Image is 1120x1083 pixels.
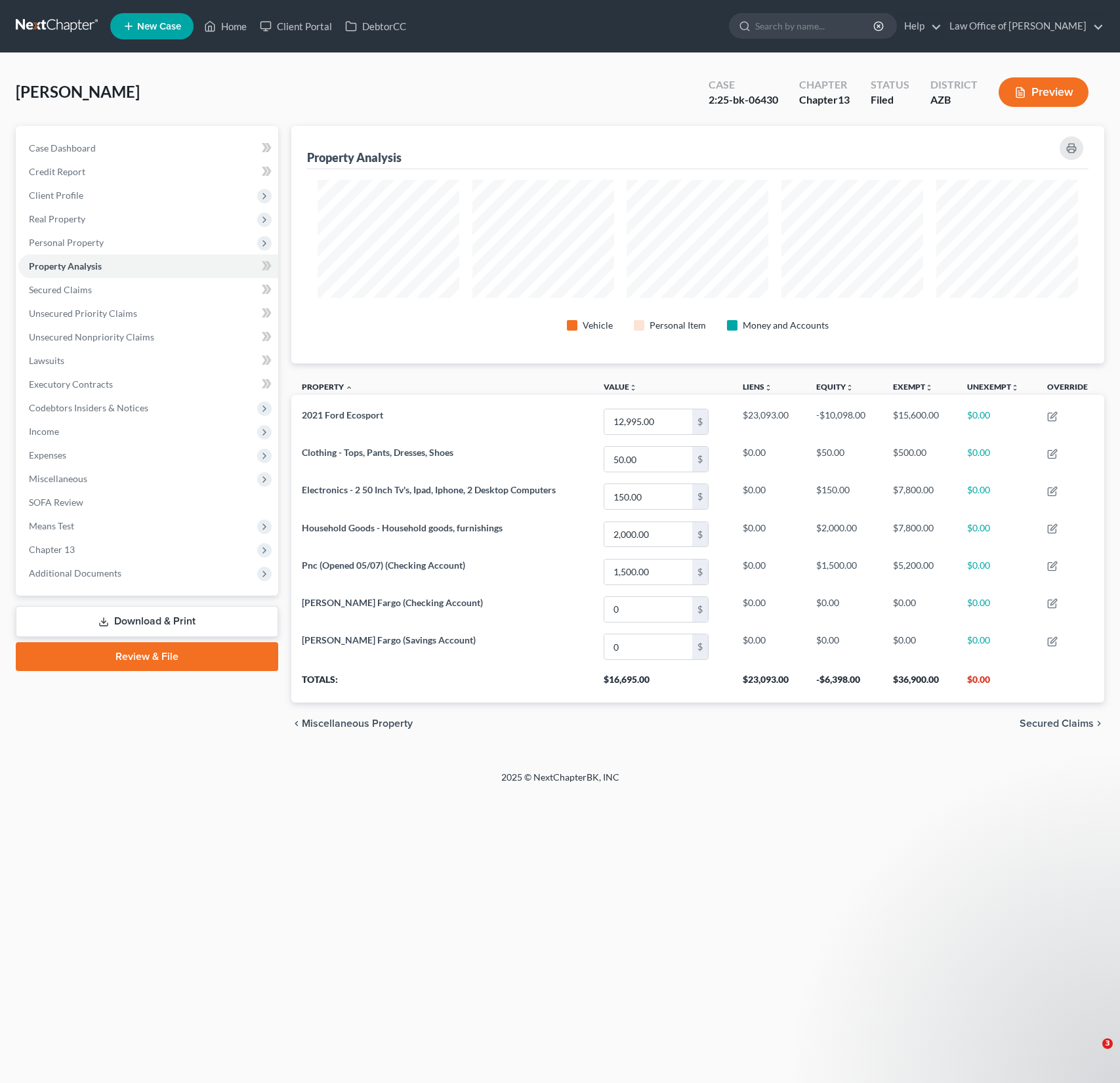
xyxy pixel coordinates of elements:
div: Money and Accounts [743,319,829,332]
td: $0.00 [732,441,806,478]
td: $15,600.00 [882,403,956,440]
span: SOFA Review [29,497,83,508]
th: Totals: [291,666,594,703]
a: Secured Claims [18,278,278,302]
a: Exemptunfold_more [893,382,933,392]
span: Income [29,426,59,437]
input: 0.00 [604,409,692,434]
i: unfold_more [764,384,772,392]
div: 2025 © NextChapterBK, INC [186,771,934,794]
div: Vehicle [583,319,613,332]
td: $0.00 [732,553,806,590]
a: Credit Report [18,160,278,184]
a: Liensunfold_more [743,382,772,392]
span: Secured Claims [29,284,92,295]
td: $0.00 [732,516,806,553]
td: $0.00 [957,590,1037,628]
a: Help [898,14,942,38]
a: Equityunfold_more [816,382,854,392]
i: chevron_left [291,718,302,729]
input: 0.00 [604,560,692,584]
td: $0.00 [806,590,883,628]
span: Miscellaneous Property [302,718,413,729]
div: $ [692,409,708,434]
a: Lawsuits [18,349,278,373]
a: Case Dashboard [18,136,278,160]
span: Codebtors Insiders & Notices [29,402,148,413]
a: Law Office of [PERSON_NAME] [943,14,1104,38]
td: $23,093.00 [732,403,806,440]
td: $0.00 [957,516,1037,553]
span: Personal Property [29,237,104,248]
i: unfold_more [629,384,637,392]
span: 13 [838,93,850,106]
div: Filed [871,92,909,108]
div: Case [709,77,778,92]
td: $7,800.00 [882,516,956,553]
span: 3 [1102,1038,1113,1049]
span: [PERSON_NAME] Fargo (Checking Account) [302,597,483,608]
div: Chapter [799,92,850,108]
span: Electronics - 2 50 Inch Tv's, Ipad, Iphone, 2 Desktop Computers [302,484,556,495]
span: Chapter 13 [29,544,75,555]
span: Clothing - Tops, Pants, Dresses, Shoes [302,447,453,458]
button: Preview [999,77,1089,107]
a: Executory Contracts [18,373,278,396]
td: $0.00 [957,403,1037,440]
span: 2021 Ford Ecosport [302,409,383,420]
span: Executory Contracts [29,378,113,390]
div: AZB [930,92,978,108]
td: $500.00 [882,441,956,478]
th: $16,695.00 [593,666,732,703]
div: $ [692,634,708,659]
a: Home [197,14,253,38]
a: Client Portal [253,14,339,38]
span: Client Profile [29,190,83,201]
input: Search by name... [755,14,875,38]
span: [PERSON_NAME] Fargo (Savings Account) [302,634,476,645]
span: Pnc (Opened 05/07) (Checking Account) [302,560,465,571]
th: $36,900.00 [882,666,956,703]
a: DebtorCC [339,14,413,38]
span: Additional Documents [29,567,121,579]
i: unfold_more [925,384,933,392]
td: $2,000.00 [806,516,883,553]
th: $23,093.00 [732,666,806,703]
td: $0.00 [957,628,1037,665]
button: chevron_left Miscellaneous Property [291,718,413,729]
a: Property expand_less [302,382,353,392]
td: $1,500.00 [806,553,883,590]
td: $0.00 [957,441,1037,478]
a: Unsecured Priority Claims [18,302,278,325]
div: $ [692,597,708,622]
span: New Case [137,22,181,31]
div: District [930,77,978,92]
td: $150.00 [806,478,883,516]
span: Lawsuits [29,355,64,366]
th: -$6,398.00 [806,666,883,703]
span: Unsecured Priority Claims [29,308,137,319]
a: Unexemptunfold_more [967,382,1019,392]
div: $ [692,560,708,584]
td: $0.00 [957,478,1037,516]
span: Means Test [29,520,74,531]
span: Real Property [29,213,85,224]
a: Unsecured Nonpriority Claims [18,325,278,349]
span: Expenses [29,449,66,460]
input: 0.00 [604,634,692,659]
td: $0.00 [732,478,806,516]
span: Property Analysis [29,260,102,272]
div: Status [871,77,909,92]
th: $0.00 [957,666,1037,703]
div: 2:25-bk-06430 [709,92,778,108]
a: Download & Print [16,606,278,637]
td: -$10,098.00 [806,403,883,440]
span: Secured Claims [1020,718,1094,729]
span: Miscellaneous [29,473,87,484]
div: Personal Item [650,319,706,332]
td: $0.00 [806,628,883,665]
a: Property Analysis [18,255,278,278]
td: $0.00 [882,628,956,665]
td: $0.00 [732,628,806,665]
th: Override [1037,374,1104,403]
